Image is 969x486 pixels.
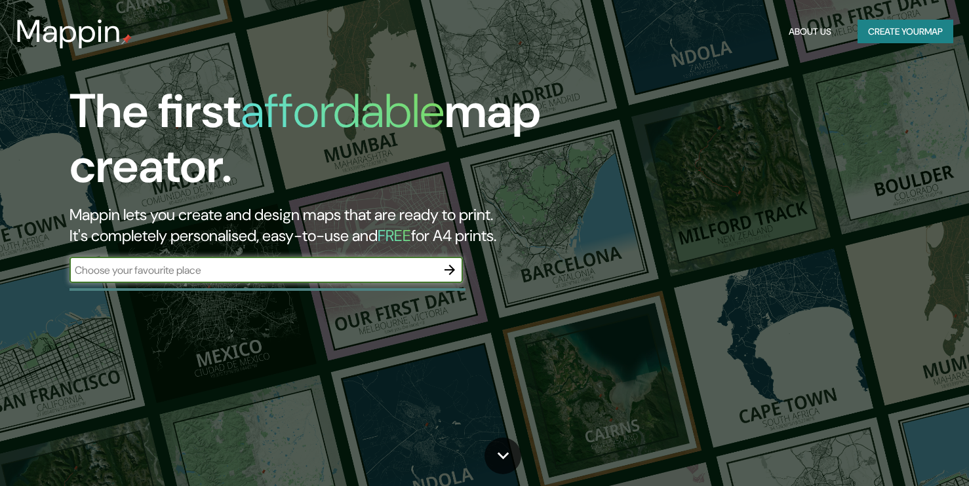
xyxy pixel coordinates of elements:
button: About Us [783,20,837,44]
img: mappin-pin [121,34,132,45]
h3: Mappin [16,13,121,50]
button: Create yourmap [858,20,953,44]
input: Choose your favourite place [69,263,437,278]
h2: Mappin lets you create and design maps that are ready to print. It's completely personalised, eas... [69,204,554,246]
h1: affordable [241,81,445,141]
h1: The first map creator. [69,84,554,204]
h5: FREE [378,225,411,246]
iframe: Help widget launcher [852,435,955,472]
